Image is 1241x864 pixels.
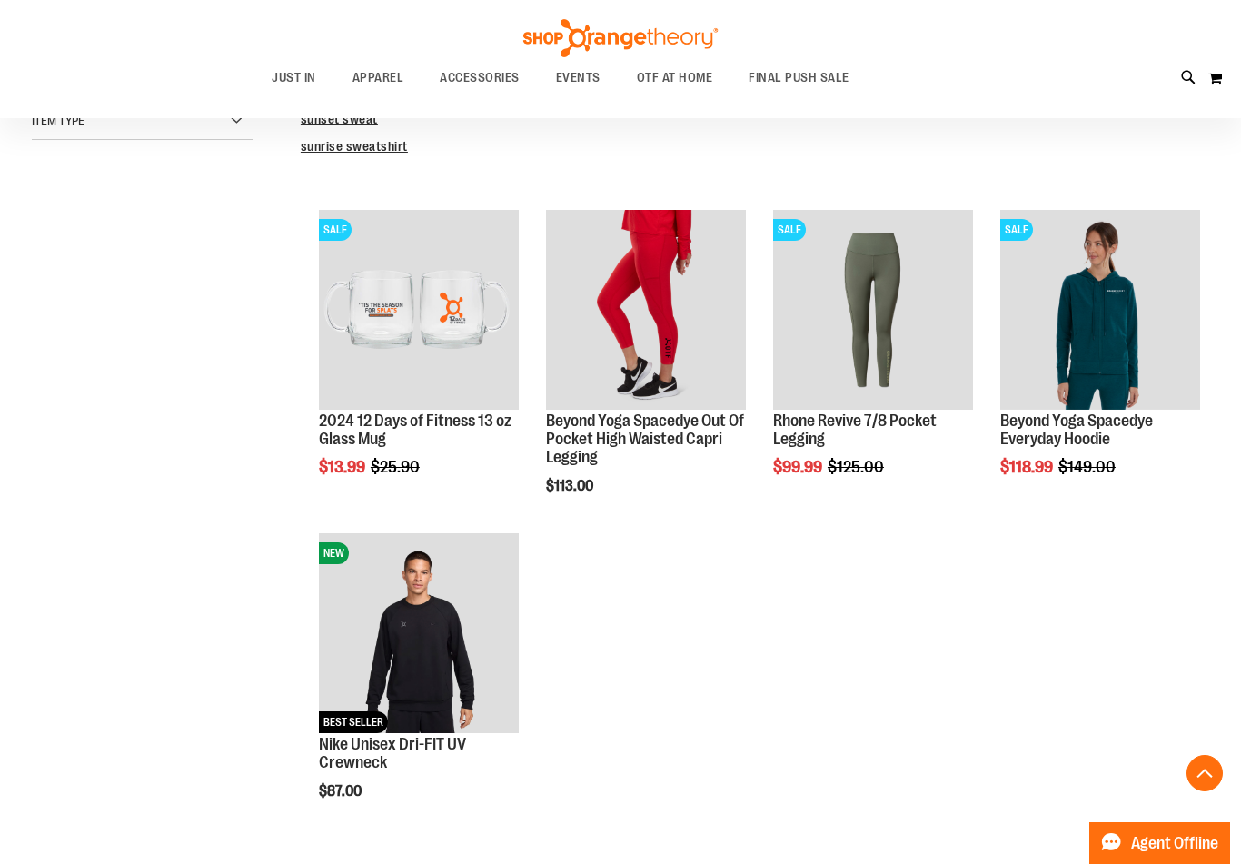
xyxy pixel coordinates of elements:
button: Agent Offline [1089,822,1230,864]
a: sunset sweat [301,112,378,126]
span: $125.00 [828,458,887,476]
span: Agent Offline [1131,835,1218,852]
a: sunrise sweatshirt [301,139,408,154]
span: $87.00 [319,783,364,799]
span: $99.99 [773,458,825,476]
span: FINAL PUSH SALE [749,57,849,98]
div: product [310,524,528,846]
span: OTF AT HOME [637,57,713,98]
a: Rhone Revive 7/8 Pocket LeggingSALE [773,210,973,412]
span: $118.99 [1000,458,1056,476]
span: JUST IN [272,57,316,98]
img: Main image of 2024 12 Days of Fitness 13 oz Glass Mug [319,210,519,410]
a: Product image for Beyond Yoga Spacedye Out Of Pocket High Waisted Capri Legging [546,210,746,412]
button: Back To Top [1186,755,1223,791]
span: $25.90 [371,458,422,476]
a: 2024 12 Days of Fitness 13 oz Glass Mug [319,412,511,448]
img: Rhone Revive 7/8 Pocket Legging [773,210,973,410]
a: Product image for Beyond Yoga Spacedye Everyday HoodieSALE [1000,210,1200,412]
div: product [310,201,528,522]
span: BEST SELLER [319,711,388,733]
img: Nike Unisex Dri-FIT UV Crewneck [319,533,519,733]
a: Beyond Yoga Spacedye Everyday Hoodie [1000,412,1153,448]
img: Shop Orangetheory [521,19,720,57]
span: APPAREL [352,57,404,98]
span: SALE [1000,219,1033,241]
img: Product image for Beyond Yoga Spacedye Out Of Pocket High Waisted Capri Legging [546,210,746,410]
div: product [764,201,982,522]
img: Product image for Beyond Yoga Spacedye Everyday Hoodie [1000,210,1200,410]
span: SALE [773,219,806,241]
span: $149.00 [1058,458,1118,476]
div: product [991,201,1209,522]
a: Rhone Revive 7/8 Pocket Legging [773,412,937,448]
span: SALE [319,219,352,241]
span: Item Type [32,114,84,128]
a: Main image of 2024 12 Days of Fitness 13 oz Glass MugSALE [319,210,519,412]
span: ACCESSORIES [440,57,520,98]
a: Nike Unisex Dri-FIT UV Crewneck [319,735,466,771]
a: Beyond Yoga Spacedye Out Of Pocket High Waisted Capri Legging [546,412,744,466]
span: NEW [319,542,349,564]
a: Nike Unisex Dri-FIT UV CrewneckNEWBEST SELLER [319,533,519,736]
span: $13.99 [319,458,368,476]
div: product [537,201,755,540]
span: $113.00 [546,478,596,494]
span: EVENTS [556,57,601,98]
